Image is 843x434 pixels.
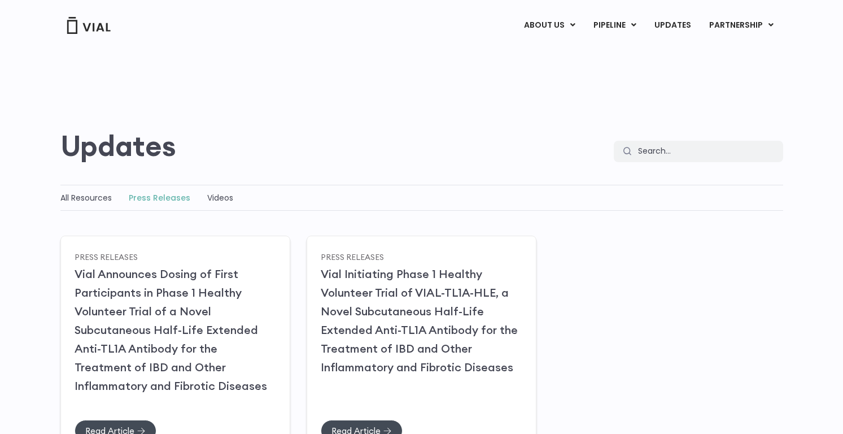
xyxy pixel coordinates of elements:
h2: Updates [60,129,176,162]
a: PARTNERSHIPMenu Toggle [700,16,783,35]
a: Press Releases [75,251,138,262]
a: ABOUT USMenu Toggle [515,16,584,35]
a: Vial Initiating Phase 1 Healthy Volunteer Trial of VIAL-TL1A-HLE, a Novel Subcutaneous Half-Life ... [321,267,518,374]
a: All Resources [60,192,112,203]
a: Videos [207,192,233,203]
a: Press Releases [129,192,190,203]
img: Vial Logo [66,17,111,34]
input: Search... [631,141,783,162]
a: Vial Announces Dosing of First Participants in Phase 1 Healthy Volunteer Trial of a Novel Subcuta... [75,267,267,393]
a: Press Releases [321,251,384,262]
a: PIPELINEMenu Toggle [584,16,645,35]
a: UPDATES [645,16,700,35]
